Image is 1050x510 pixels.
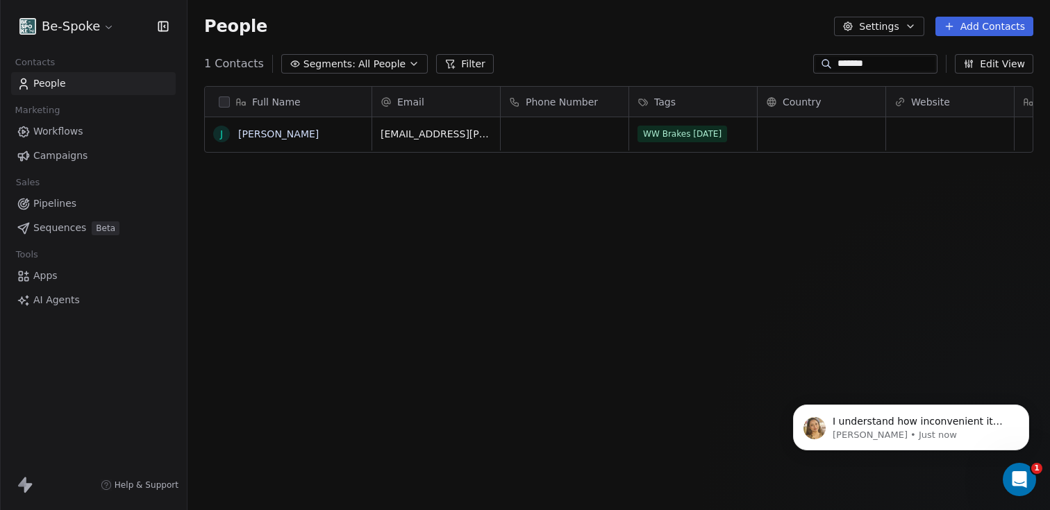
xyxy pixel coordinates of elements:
[220,127,223,142] div: J
[33,221,86,235] span: Sequences
[33,269,58,283] span: Apps
[911,95,950,109] span: Website
[501,87,628,117] div: Phone Number
[637,126,727,142] span: WW Brakes [DATE]
[935,17,1033,36] button: Add Contacts
[11,289,176,312] a: AI Agents
[358,57,406,71] span: All People
[381,127,492,141] span: [EMAIL_ADDRESS][PERSON_NAME][DOMAIN_NAME]
[11,192,176,215] a: Pipelines
[1003,463,1036,496] iframe: Intercom live chat
[11,120,176,143] a: Workflows
[205,87,372,117] div: Full Name
[66,404,77,415] button: Upload attachment
[9,6,35,32] button: go back
[242,6,269,32] button: Home
[33,124,83,139] span: Workflows
[372,87,500,117] div: Email
[11,144,176,167] a: Campaigns
[33,196,76,211] span: Pipelines
[9,100,66,121] span: Marketing
[40,8,62,30] img: Profile image for Harinder
[303,57,356,71] span: Segments:
[9,52,61,73] span: Contacts
[42,17,100,35] span: Be-Spoke
[22,404,33,415] button: Emoji picker
[834,17,924,36] button: Settings
[11,15,267,315] div: Audrey says…
[115,479,178,491] span: Help & Support
[205,117,372,502] div: grid
[238,398,260,420] button: Send a message…
[17,15,117,38] button: Be-Spoke
[758,87,885,117] div: Country
[92,221,119,235] span: Beta
[397,95,424,109] span: Email
[252,95,301,109] span: Full Name
[204,16,267,37] span: People
[33,76,66,91] span: People
[44,404,55,415] button: Gif picker
[12,375,266,398] textarea: Message…
[67,7,158,17] h1: [PERSON_NAME]
[61,24,256,296] div: Hi [PERSON_NAME], I know it is now, I put that date in last week which at the time this date was ...
[654,95,676,109] span: Tags
[101,479,178,491] a: Help & Support
[11,264,176,287] a: Apps
[50,15,267,304] div: Hi [PERSON_NAME], I know it is now, I put that date in last week which at the time this date was ...
[10,172,46,193] span: Sales
[33,293,80,307] span: AI Agents
[1031,463,1042,474] span: 1
[19,18,36,35] img: Facebook%20profile%20picture.png
[238,128,319,139] a: [PERSON_NAME]
[204,56,264,72] span: 1 Contacts
[22,323,217,391] div: I understand how inconvenient it must be to deal with this, especially for time-critical emails. ...
[955,54,1033,74] button: Edit View
[33,148,87,163] span: Campaigns
[11,72,176,95] a: People
[629,87,757,117] div: Tags
[11,216,176,239] a: SequencesBeta
[526,95,598,109] span: Phone Number
[886,87,1014,117] div: Website
[10,244,44,265] span: Tools
[436,54,494,74] button: Filter
[783,95,822,109] span: Country
[67,17,95,31] p: Active
[772,375,1050,473] iframe: Intercom notifications message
